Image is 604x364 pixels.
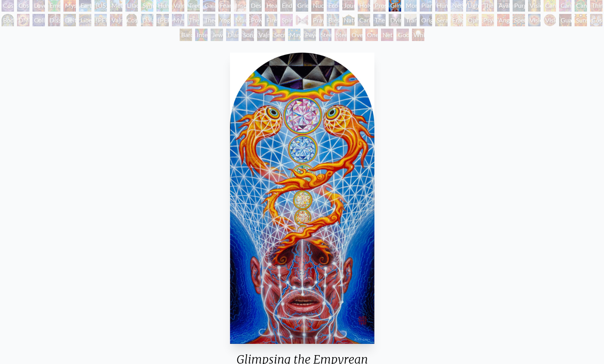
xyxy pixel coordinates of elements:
[280,14,293,26] div: Spirit Animates the Flesh
[187,14,200,26] div: The Seer
[273,29,285,41] div: Secret Writing Being
[513,14,525,26] div: Spectral Lotus
[265,14,277,26] div: Firewalking
[203,14,215,26] div: Theologue
[544,14,556,26] div: Vision Crystal Tondo
[230,53,374,344] img: Glimpsing-the-Empyrean-1997-Alex-Grey-watermarked.jpg
[311,14,324,26] div: Praying Hands
[156,14,169,26] div: [PERSON_NAME]
[94,14,107,26] div: [PERSON_NAME]
[79,14,91,26] div: Liberation Through Seeing
[335,29,347,41] div: Steeplehead 2
[195,29,208,41] div: Interbeing
[590,14,602,26] div: Cosmic Elf
[242,29,254,41] div: Song of Vajra Being
[48,14,60,26] div: Dissectional Art for Tool's Lateralus CD
[2,14,14,26] div: Body/Mind as a Vibratory Field of Energy
[110,14,122,26] div: Vajra Guru
[451,14,463,26] div: Fractal Eyes
[249,14,262,26] div: Power to the Peaceful
[389,14,401,26] div: Dying
[218,14,231,26] div: Yogi & the Möbius Sphere
[141,14,153,26] div: Dalai Lama
[296,14,308,26] div: Hands that See
[404,14,417,26] div: Transfiguration
[373,14,386,26] div: The Soul Finds It's Way
[342,14,355,26] div: Nature of Mind
[381,29,393,41] div: Net of Being
[33,14,45,26] div: Collective Vision
[396,29,409,41] div: Godself
[257,29,269,41] div: Vajra Being
[420,14,432,26] div: Original Face
[412,29,424,41] div: White Light
[575,14,587,26] div: Sunyata
[288,29,300,41] div: Mayan Being
[466,14,479,26] div: Ophanic Eyelash
[528,14,541,26] div: Vision Crystal
[63,14,76,26] div: Deities & Demons Drinking from the Milky Pool
[350,29,362,41] div: Oversoul
[497,14,510,26] div: Angel Skin
[435,14,448,26] div: Seraphic Transport Docking on the Third Eye
[327,14,339,26] div: Blessing Hand
[304,29,316,41] div: Peyote Being
[180,29,192,41] div: Bardo Being
[211,29,223,41] div: Jewel Being
[172,14,184,26] div: Mystic Eye
[234,14,246,26] div: Mudra
[559,14,571,26] div: Guardian of Infinite Vision
[358,14,370,26] div: Caring
[482,14,494,26] div: Psychomicrograph of a Fractal Paisley Cherub Feather Tip
[365,29,378,41] div: One
[125,14,138,26] div: Cosmic Christ
[17,14,29,26] div: DMT - The Spirit Molecule
[226,29,239,41] div: Diamond Being
[319,29,331,41] div: Steeplehead 1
